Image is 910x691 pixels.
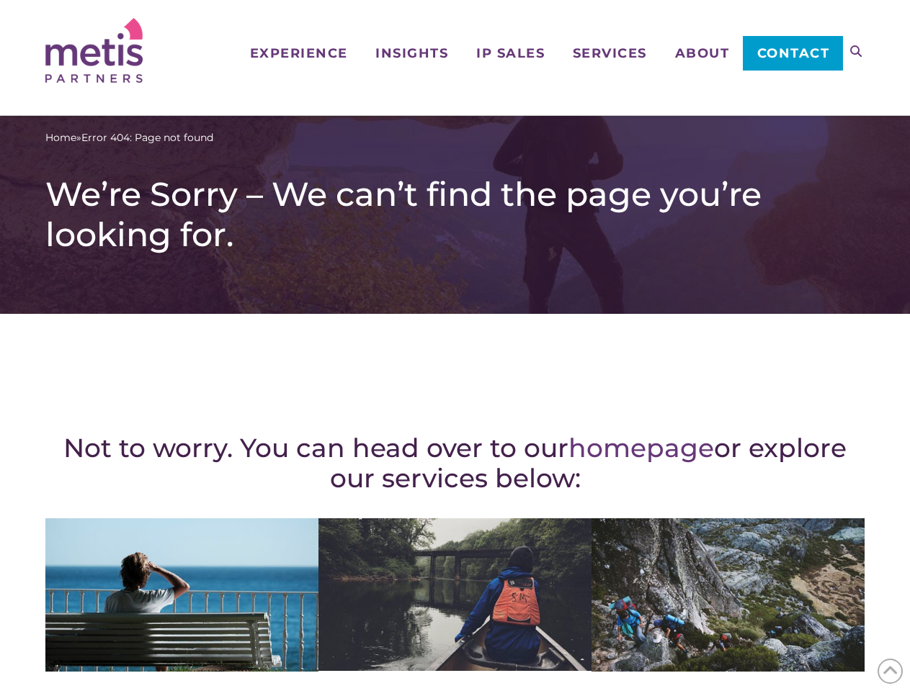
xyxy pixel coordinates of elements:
[878,659,903,684] span: Back to Top
[81,130,213,145] span: Error 404: Page not found
[375,47,448,60] span: Insights
[573,47,647,60] span: Services
[476,47,545,60] span: IP Sales
[45,174,865,255] h1: We’re Sorry – We can’t find the page you’re looking for.
[45,433,865,493] h2: Not to worry. You can head over to our or explore our services below:
[45,130,76,145] a: Home
[250,47,348,60] span: Experience
[45,18,143,83] img: Metis Partners
[675,47,730,60] span: About
[45,130,213,145] span: »
[568,432,714,464] a: homepage
[757,47,830,60] span: Contact
[743,36,843,71] a: Contact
